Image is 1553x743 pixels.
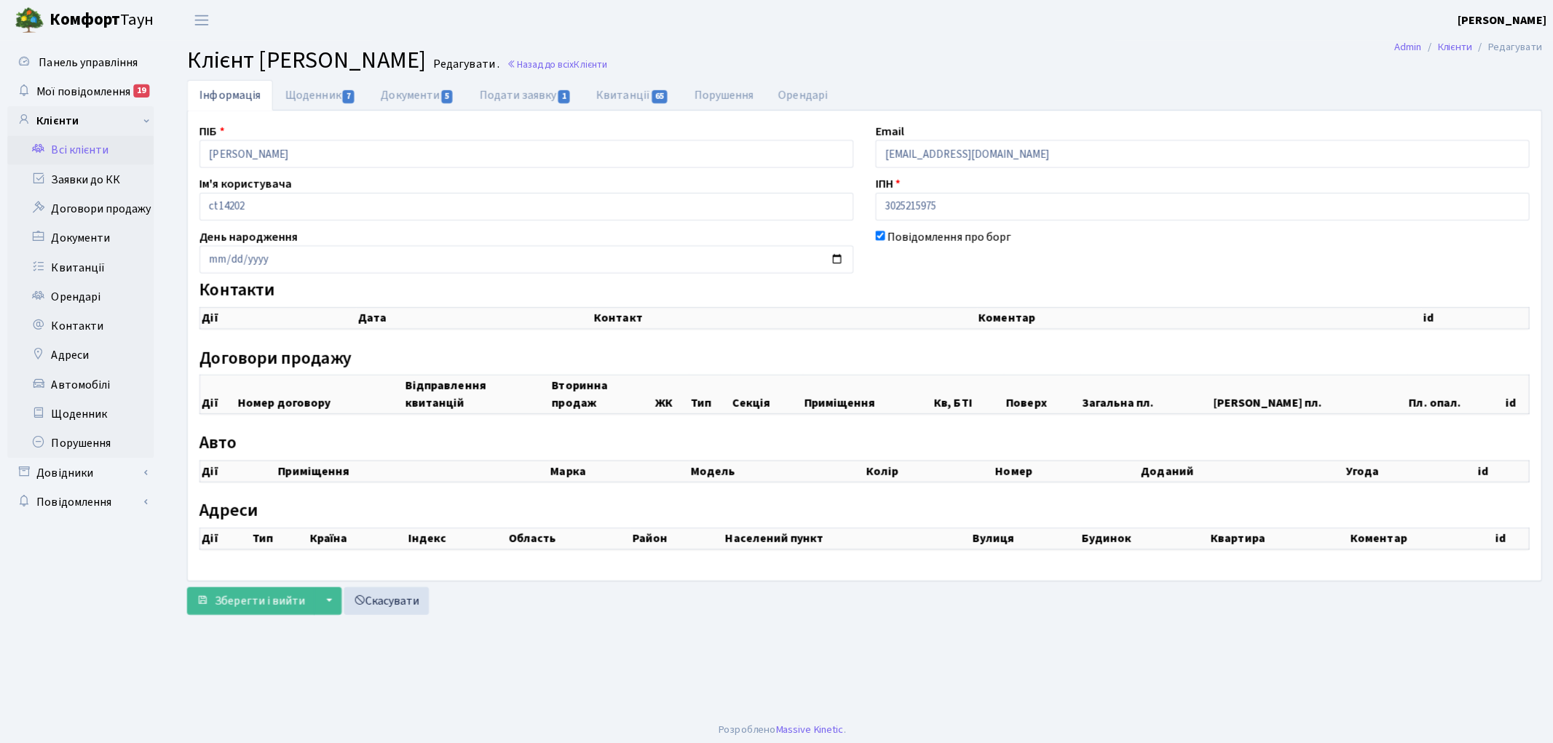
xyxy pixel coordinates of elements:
th: Країна [306,525,403,546]
a: Massive Kinetic [770,717,838,732]
th: Вулиця [964,525,1072,546]
th: Дії [199,525,250,546]
th: Район [626,525,719,546]
label: Email [869,122,898,139]
th: Модель [684,457,858,478]
a: Подати заявку [464,79,580,110]
label: ІПН [869,174,894,191]
th: Приміщення [797,373,926,411]
span: 5 [438,90,450,103]
th: id [1493,373,1518,411]
a: Орендарі [7,280,153,309]
th: Загальна пл. [1073,373,1204,411]
a: Щоденник [271,79,365,110]
a: Документи [365,79,463,110]
th: Дата [354,305,588,326]
span: 65 [647,90,663,103]
th: Марка [545,457,684,478]
span: 1 [554,90,566,103]
th: Квартира [1201,525,1340,546]
th: Дії [199,305,355,326]
a: Довідники [7,455,153,484]
th: Дії [199,373,235,411]
th: Поверх [997,373,1073,411]
a: Орендарі [761,79,834,110]
a: [PERSON_NAME] [1447,12,1536,29]
th: Угода [1335,457,1466,478]
a: Клієнти [1427,39,1462,55]
a: Назад до всіхКлієнти [503,57,603,71]
nav: breadcrumb [1363,32,1553,63]
li: Редагувати [1462,39,1531,55]
th: id [1484,525,1519,546]
th: Вторинна продаж [547,373,649,411]
a: Всі клієнти [7,135,153,164]
a: Admin [1385,39,1412,55]
a: Автомобілі [7,367,153,397]
span: Клієнт [PERSON_NAME] [186,43,423,76]
th: Область [504,525,627,546]
a: Скасувати [341,583,426,611]
button: Переключити навігацію [182,8,218,32]
a: Договори продажу [7,193,153,222]
th: Населений пункт [719,525,964,546]
a: Квитанції [580,79,676,110]
a: Квитанції [7,251,153,280]
small: Редагувати . [427,57,496,71]
a: Клієнти [7,106,153,135]
span: Зберегти і вийти [213,589,303,605]
th: Колір [858,457,987,478]
th: Відправлення квитанцій [401,373,547,411]
th: Секція [725,373,797,411]
th: Тип [249,525,306,546]
div: Розроблено . [714,717,840,733]
th: Номер [987,457,1131,478]
th: Контакт [588,305,970,326]
a: Мої повідомлення19 [7,76,153,106]
span: Панель управління [39,54,137,70]
th: Будинок [1072,525,1201,546]
label: Авто [198,430,234,451]
th: Пл. опал. [1398,373,1494,411]
span: Таун [50,8,153,33]
label: Контакти [198,278,272,299]
th: Доданий [1131,457,1335,478]
th: id [1466,457,1519,478]
a: Документи [7,222,153,251]
b: Комфорт [50,8,119,31]
img: logo.png [15,6,44,35]
label: Ім'я користувача [198,174,290,191]
label: Повідомлення про борг [881,226,1004,244]
a: Порушення [7,426,153,455]
a: Порушення [677,79,761,110]
label: Договори продажу [198,346,349,367]
th: Дії [199,457,275,478]
label: Адреси [198,497,256,518]
th: [PERSON_NAME] пл. [1204,373,1398,411]
b: [PERSON_NAME] [1447,12,1536,28]
a: Повідомлення [7,484,153,513]
button: Зберегти і вийти [186,583,312,611]
th: Коментар [971,305,1412,326]
div: 19 [133,84,149,97]
span: Клієнти [570,57,603,71]
span: Мої повідомлення [36,83,130,99]
a: Інформація [186,79,271,110]
a: Заявки до КК [7,164,153,193]
a: Адреси [7,338,153,367]
span: 7 [340,90,352,103]
th: Індекс [404,525,504,546]
a: Щоденник [7,397,153,426]
th: Кв, БТІ [926,373,997,411]
th: id [1412,305,1518,326]
th: ЖК [649,373,684,411]
th: Приміщення [274,457,545,478]
a: Контакти [7,309,153,338]
a: Панель управління [7,47,153,76]
th: Номер договору [235,373,401,411]
th: Коментар [1340,525,1484,546]
label: ПІБ [198,122,223,139]
th: Тип [684,373,725,411]
label: День народження [198,226,296,244]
